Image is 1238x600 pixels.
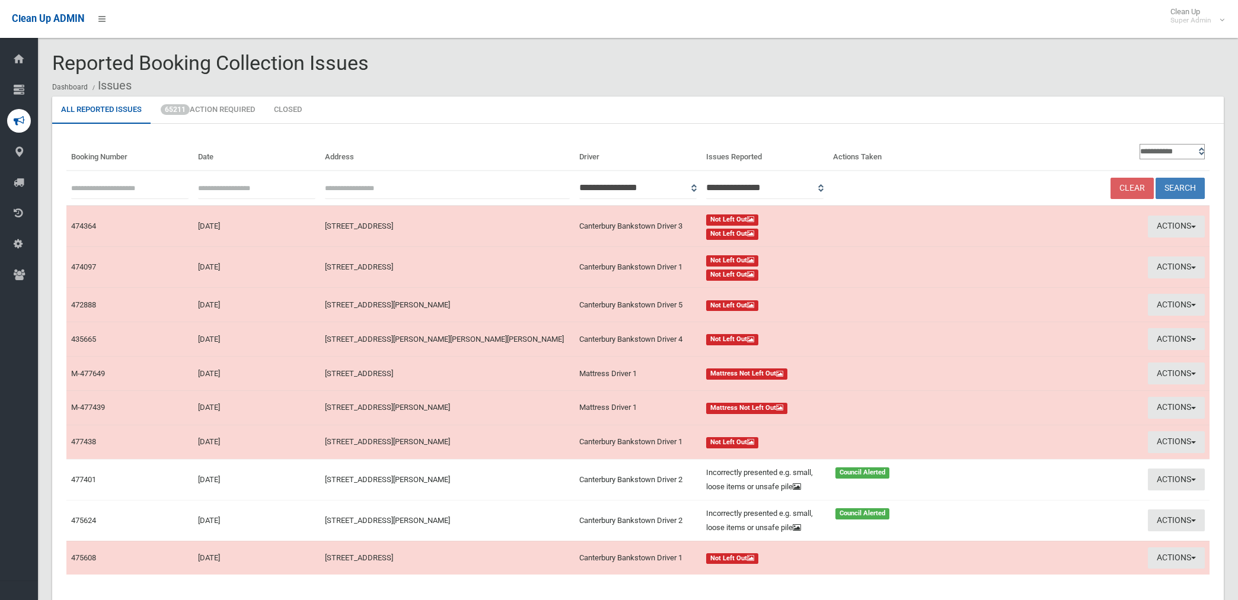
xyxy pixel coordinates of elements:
td: [STREET_ADDRESS] [320,357,574,391]
td: [DATE] [193,459,320,500]
span: Clean Up ADMIN [12,13,84,24]
a: Not Left Out [706,435,950,449]
a: 475608 [71,553,96,562]
small: Super Admin [1170,16,1211,25]
td: [DATE] [193,541,320,575]
a: Clear [1111,178,1154,200]
td: [DATE] [193,322,320,357]
td: [STREET_ADDRESS][PERSON_NAME] [320,500,574,541]
button: Actions [1148,328,1205,350]
td: [DATE] [193,357,320,391]
a: Mattress Not Left Out [706,367,950,381]
td: Canterbury Bankstown Driver 2 [575,459,701,500]
a: 474097 [71,262,96,271]
a: 435665 [71,335,96,344]
th: Driver [575,138,701,171]
button: Actions [1148,362,1205,384]
span: Clean Up [1164,7,1223,25]
a: 472888 [71,300,96,309]
td: [STREET_ADDRESS] [320,541,574,575]
span: Not Left Out [706,214,758,226]
span: Not Left Out [706,437,758,448]
th: Date [193,138,320,171]
td: Canterbury Bankstown Driver 2 [575,500,701,541]
td: Mattress Driver 1 [575,357,701,391]
a: 475624 [71,516,96,525]
span: Not Left Out [706,269,758,281]
td: [STREET_ADDRESS] [320,206,574,247]
td: Canterbury Bankstown Driver 5 [575,288,701,322]
td: Canterbury Bankstown Driver 4 [575,322,701,357]
a: Dashboard [52,83,88,91]
td: [STREET_ADDRESS][PERSON_NAME] [320,390,574,425]
button: Actions [1148,469,1205,490]
li: Issues [90,75,132,97]
td: [DATE] [193,425,320,459]
a: Closed [265,97,311,124]
a: Not Left Out [706,332,950,346]
a: Not Left Out Not Left Out [706,212,950,240]
td: Canterbury Bankstown Driver 1 [575,541,701,575]
th: Booking Number [66,138,193,171]
td: [DATE] [193,390,320,425]
span: Not Left Out [706,300,758,312]
span: Not Left Out [706,553,758,564]
button: Search [1156,178,1205,200]
a: 65211Action Required [152,97,264,124]
button: Actions [1148,547,1205,569]
td: [STREET_ADDRESS][PERSON_NAME][PERSON_NAME][PERSON_NAME] [320,322,574,357]
td: [DATE] [193,288,320,322]
a: All Reported Issues [52,97,151,124]
a: M-477439 [71,403,105,412]
span: Not Left Out [706,334,758,345]
a: 477438 [71,437,96,446]
td: Canterbury Bankstown Driver 3 [575,206,701,247]
td: Canterbury Bankstown Driver 1 [575,247,701,288]
a: 477401 [71,475,96,484]
td: Mattress Driver 1 [575,390,701,425]
span: 65211 [161,104,190,115]
span: Mattress Not Left Out [706,368,787,380]
a: Incorrectly presented e.g. small, loose items or unsafe pile Council Alerted [706,466,950,494]
button: Actions [1148,294,1205,316]
button: Actions [1148,431,1205,453]
span: Reported Booking Collection Issues [52,51,369,75]
th: Address [320,138,574,171]
td: [DATE] [193,206,320,247]
button: Actions [1148,397,1205,419]
th: Issues Reported [701,138,828,171]
div: Incorrectly presented e.g. small, loose items or unsafe pile [699,466,828,494]
td: [STREET_ADDRESS][PERSON_NAME] [320,459,574,500]
button: Actions [1148,256,1205,278]
a: 474364 [71,222,96,230]
button: Actions [1148,509,1205,531]
a: M-477649 [71,369,105,378]
td: [STREET_ADDRESS][PERSON_NAME] [320,288,574,322]
a: Not Left Out [706,298,950,312]
a: Not Left Out [706,551,950,565]
td: Canterbury Bankstown Driver 1 [575,425,701,459]
span: Not Left Out [706,255,758,267]
span: Council Alerted [835,508,889,519]
button: Actions [1148,216,1205,238]
th: Actions Taken [828,138,955,171]
td: [STREET_ADDRESS] [320,247,574,288]
td: [STREET_ADDRESS][PERSON_NAME] [320,425,574,459]
span: Mattress Not Left Out [706,403,787,414]
td: [DATE] [193,247,320,288]
span: Council Alerted [835,467,889,479]
span: Not Left Out [706,229,758,240]
div: Incorrectly presented e.g. small, loose items or unsafe pile [699,506,828,535]
a: Incorrectly presented e.g. small, loose items or unsafe pile Council Alerted [706,506,950,535]
a: Not Left Out Not Left Out [706,253,950,281]
a: Mattress Not Left Out [706,400,950,415]
td: [DATE] [193,500,320,541]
